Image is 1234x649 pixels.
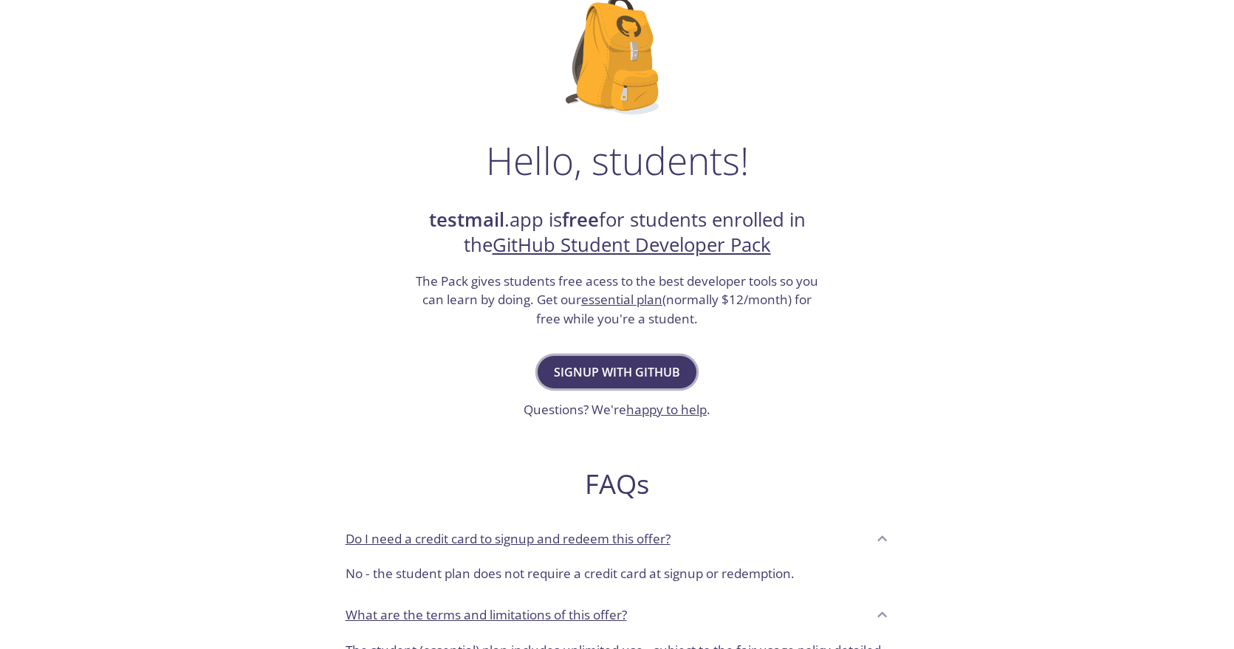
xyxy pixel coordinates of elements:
[554,362,680,382] span: Signup with GitHub
[346,605,627,625] p: What are the terms and limitations of this offer?
[414,272,820,329] h3: The Pack gives students free acess to the best developer tools so you can learn by doing. Get our...
[346,564,889,583] p: No - the student plan does not require a credit card at signup or redemption.
[581,291,662,308] a: essential plan
[626,401,707,418] a: happy to help
[429,207,504,233] strong: testmail
[538,356,696,388] button: Signup with GitHub
[486,138,749,182] h1: Hello, students!
[334,467,901,501] h2: FAQs
[562,207,599,233] strong: free
[346,529,671,549] p: Do I need a credit card to signup and redeem this offer?
[334,518,901,558] div: Do I need a credit card to signup and redeem this offer?
[414,207,820,258] h2: .app is for students enrolled in the
[334,558,901,595] div: Do I need a credit card to signup and redeem this offer?
[524,400,710,419] h3: Questions? We're .
[334,595,901,635] div: What are the terms and limitations of this offer?
[493,232,771,258] a: GitHub Student Developer Pack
